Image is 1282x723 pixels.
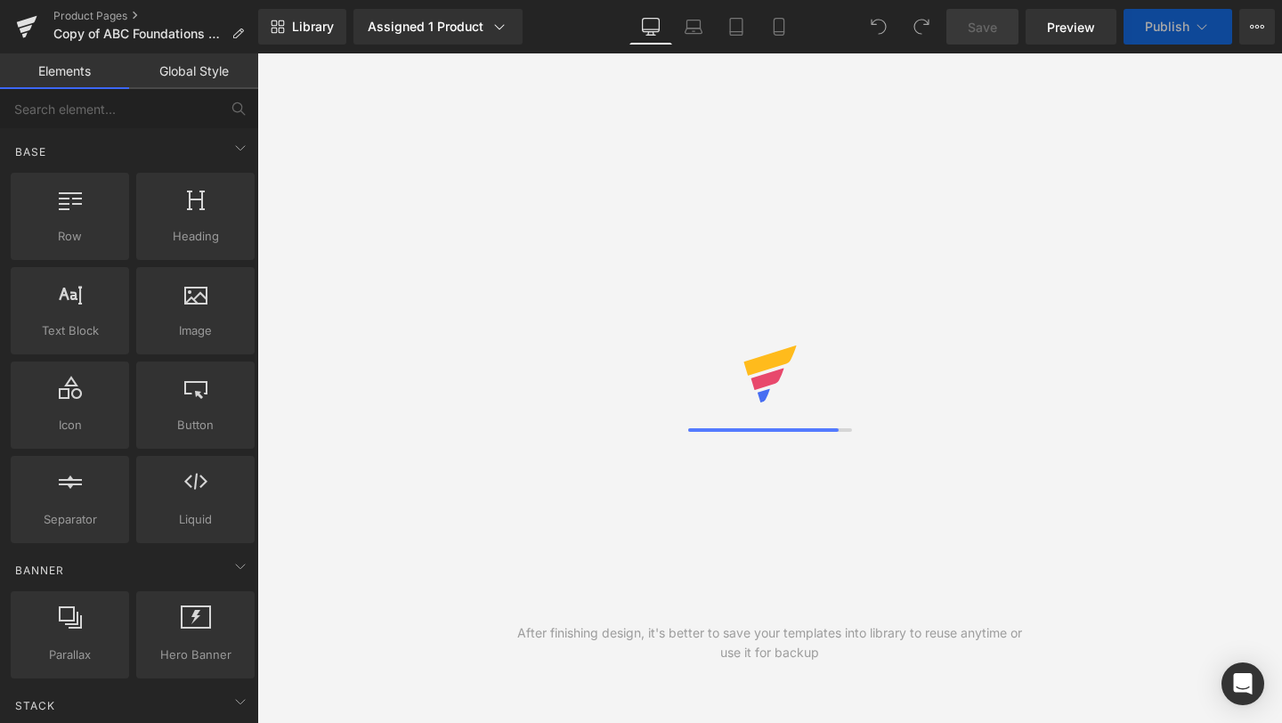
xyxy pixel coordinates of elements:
[53,9,258,23] a: Product Pages
[16,646,124,664] span: Parallax
[142,416,249,435] span: Button
[13,143,48,160] span: Base
[629,9,672,45] a: Desktop
[1239,9,1275,45] button: More
[861,9,897,45] button: Undo
[715,9,758,45] a: Tablet
[53,27,224,41] span: Copy of ABC Foundations Bundle
[514,623,1026,662] div: After finishing design, it's better to save your templates into library to reuse anytime or use i...
[13,697,57,714] span: Stack
[1026,9,1116,45] a: Preview
[1047,18,1095,37] span: Preview
[16,227,124,246] span: Row
[142,321,249,340] span: Image
[129,53,258,89] a: Global Style
[142,646,249,664] span: Hero Banner
[292,19,334,35] span: Library
[904,9,939,45] button: Redo
[16,510,124,529] span: Separator
[16,321,124,340] span: Text Block
[16,416,124,435] span: Icon
[672,9,715,45] a: Laptop
[1221,662,1264,705] div: Open Intercom Messenger
[142,510,249,529] span: Liquid
[758,9,800,45] a: Mobile
[142,227,249,246] span: Heading
[968,18,997,37] span: Save
[13,562,66,579] span: Banner
[368,18,508,36] div: Assigned 1 Product
[1124,9,1232,45] button: Publish
[258,9,346,45] a: New Library
[1145,20,1189,34] span: Publish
